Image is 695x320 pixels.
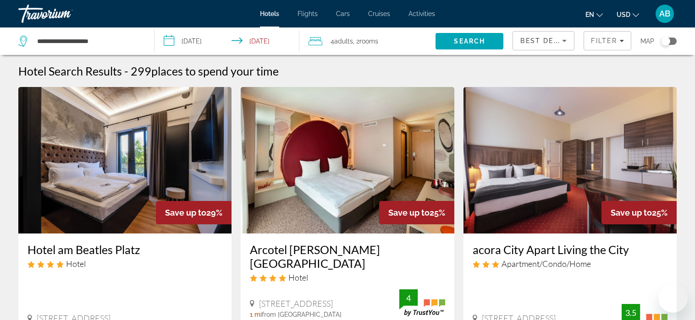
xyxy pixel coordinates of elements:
[520,35,567,46] mat-select: Sort by
[18,2,110,26] a: Travorium
[250,272,445,282] div: 4 star Hotel
[165,208,206,217] span: Save up to
[299,27,436,55] button: Travelers: 4 adults, 0 children
[241,87,454,233] img: Arcotel Rubin Hamburg
[260,10,279,17] a: Hotels
[658,283,688,313] iframe: Button to launch messaging window
[399,293,418,304] div: 4
[454,38,485,45] span: Search
[368,10,390,17] a: Cruises
[336,10,350,17] a: Cars
[473,259,667,269] div: 3 star Apartment
[617,11,630,18] span: USD
[659,9,670,18] span: AB
[36,34,140,48] input: Search hotel destination
[379,201,454,224] div: 25%
[617,8,639,21] button: Change currency
[259,298,333,309] span: [STREET_ADDRESS]
[520,37,568,44] span: Best Deals
[585,11,594,18] span: en
[18,64,122,78] h1: Hotel Search Results
[359,38,378,45] span: rooms
[388,208,430,217] span: Save up to
[601,201,677,224] div: 25%
[502,259,591,269] span: Apartment/Condo/Home
[408,10,435,17] a: Activities
[154,27,300,55] button: Select check in and out date
[473,243,667,256] a: acora City Apart Living the City
[331,35,353,48] span: 4
[250,243,445,270] a: Arcotel [PERSON_NAME] [GEOGRAPHIC_DATA]
[151,64,279,78] span: places to spend your time
[250,311,262,318] span: 1 mi
[622,307,640,318] div: 3.5
[18,87,232,233] img: Hotel am Beatles Platz
[463,87,677,233] img: acora City Apart Living the City
[66,259,86,269] span: Hotel
[591,37,617,44] span: Filter
[288,272,308,282] span: Hotel
[653,4,677,23] button: User Menu
[436,33,503,49] button: Search
[298,10,318,17] a: Flights
[28,243,222,256] a: Hotel am Beatles Platz
[131,64,279,78] h2: 299
[611,208,652,217] span: Save up to
[334,38,353,45] span: Adults
[584,31,631,50] button: Filters
[353,35,378,48] span: , 2
[124,64,128,78] span: -
[585,8,603,21] button: Change language
[156,201,232,224] div: 29%
[399,289,445,316] img: TrustYou guest rating badge
[28,259,222,269] div: 4 star Hotel
[262,311,342,318] span: from [GEOGRAPHIC_DATA]
[640,35,654,48] span: Map
[654,37,677,45] button: Toggle map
